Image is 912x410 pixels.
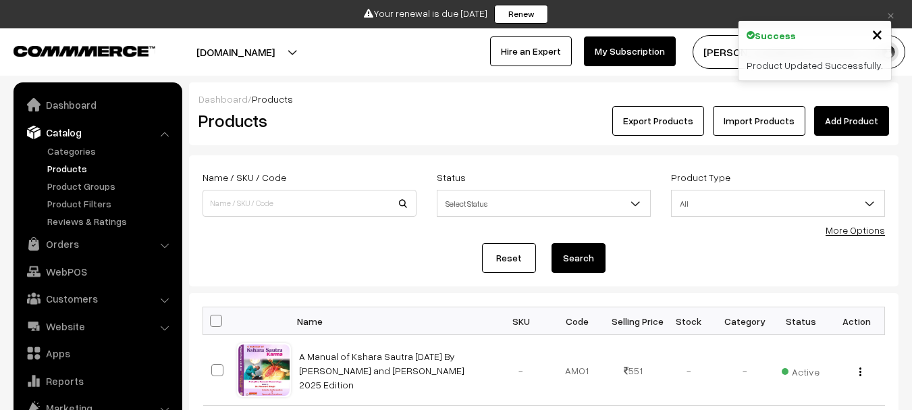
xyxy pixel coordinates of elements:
[44,179,178,193] a: Product Groups
[549,307,605,335] th: Code
[437,192,650,215] span: Select Status
[826,224,885,236] a: More Options
[14,46,155,56] img: COMMMERCE
[671,170,730,184] label: Product Type
[672,192,884,215] span: All
[17,259,178,284] a: WebPOS
[871,24,883,44] button: Close
[739,50,891,80] div: Product Updated Successfully.
[612,106,704,136] button: Export Products
[773,307,829,335] th: Status
[713,106,805,136] a: Import Products
[14,42,132,58] a: COMMMERCE
[5,5,907,24] div: Your renewal is due [DATE]
[549,335,605,406] td: AMO1
[782,361,820,379] span: Active
[17,369,178,393] a: Reports
[437,170,466,184] label: Status
[437,190,651,217] span: Select Status
[493,307,549,335] th: SKU
[291,307,493,335] th: Name
[299,351,464,390] a: A Manual of Kshara Sautra [DATE] By [PERSON_NAME] and [PERSON_NAME] 2025 Edition
[661,307,717,335] th: Stock
[17,93,178,117] a: Dashboard
[44,214,178,228] a: Reviews & Ratings
[882,6,900,22] a: ×
[871,21,883,46] span: ×
[814,106,889,136] a: Add Product
[755,28,796,43] strong: Success
[671,190,885,217] span: All
[494,5,548,24] a: Renew
[198,110,415,131] h2: Products
[552,243,606,273] button: Search
[44,161,178,176] a: Products
[17,341,178,365] a: Apps
[605,335,661,406] td: 551
[661,335,717,406] td: -
[584,36,676,66] a: My Subscription
[44,144,178,158] a: Categories
[17,232,178,256] a: Orders
[44,197,178,211] a: Product Filters
[717,307,773,335] th: Category
[859,367,861,376] img: Menu
[203,170,286,184] label: Name / SKU / Code
[17,120,178,145] a: Catalog
[605,307,661,335] th: Selling Price
[829,307,885,335] th: Action
[490,36,572,66] a: Hire an Expert
[493,335,549,406] td: -
[717,335,773,406] td: -
[203,190,417,217] input: Name / SKU / Code
[17,314,178,338] a: Website
[198,93,248,105] a: Dashboard
[149,35,322,69] button: [DOMAIN_NAME]
[198,92,889,106] div: /
[482,243,536,273] a: Reset
[693,35,905,69] button: [PERSON_NAME][DEMOGRAPHIC_DATA]
[17,286,178,311] a: Customers
[252,93,293,105] span: Products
